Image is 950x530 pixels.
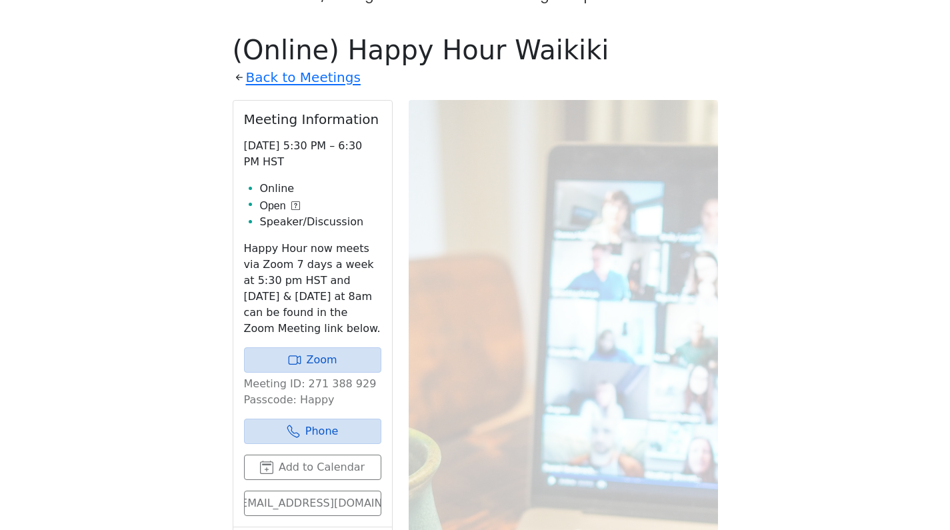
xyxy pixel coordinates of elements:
a: Zoom [244,347,381,373]
a: [URL][EMAIL_ADDRESS][DOMAIN_NAME] [244,491,381,516]
h2: Meeting Information [244,111,381,127]
a: Back to Meetings [246,66,361,89]
p: Meeting ID: 271 388 929 Passcode: Happy [244,376,381,408]
span: Open [260,198,286,214]
li: Speaker/Discussion [260,214,381,230]
a: Phone [244,419,381,444]
h1: (Online) Happy Hour Waikiki [233,34,718,66]
p: [DATE] 5:30 PM – 6:30 PM HST [244,138,381,170]
p: Happy Hour now meets via Zoom 7 days a week at 5:30 pm HST and [DATE] & [DATE] at 8am can be foun... [244,241,381,337]
button: Add to Calendar [244,455,381,480]
li: Online [260,181,381,197]
button: Open [260,198,300,214]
